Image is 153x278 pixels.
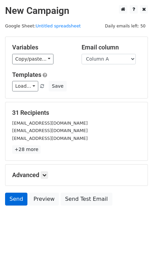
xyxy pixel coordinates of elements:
a: Load... [12,81,38,91]
button: Save [49,81,66,91]
h5: 31 Recipients [12,109,141,116]
a: Templates [12,71,41,78]
a: Send Test Email [61,193,112,206]
small: [EMAIL_ADDRESS][DOMAIN_NAME] [12,128,88,133]
a: Daily emails left: 50 [103,23,148,28]
a: Preview [29,193,59,206]
small: [EMAIL_ADDRESS][DOMAIN_NAME] [12,136,88,141]
a: Send [5,193,27,206]
h5: Advanced [12,171,141,179]
h5: Variables [12,44,71,51]
h5: Email column [82,44,141,51]
a: Untitled spreadsheet [36,23,81,28]
span: Daily emails left: 50 [103,22,148,30]
small: [EMAIL_ADDRESS][DOMAIN_NAME] [12,121,88,126]
iframe: Chat Widget [119,245,153,278]
a: Copy/paste... [12,54,53,64]
a: +28 more [12,145,41,154]
small: Google Sheet: [5,23,81,28]
h2: New Campaign [5,5,148,17]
